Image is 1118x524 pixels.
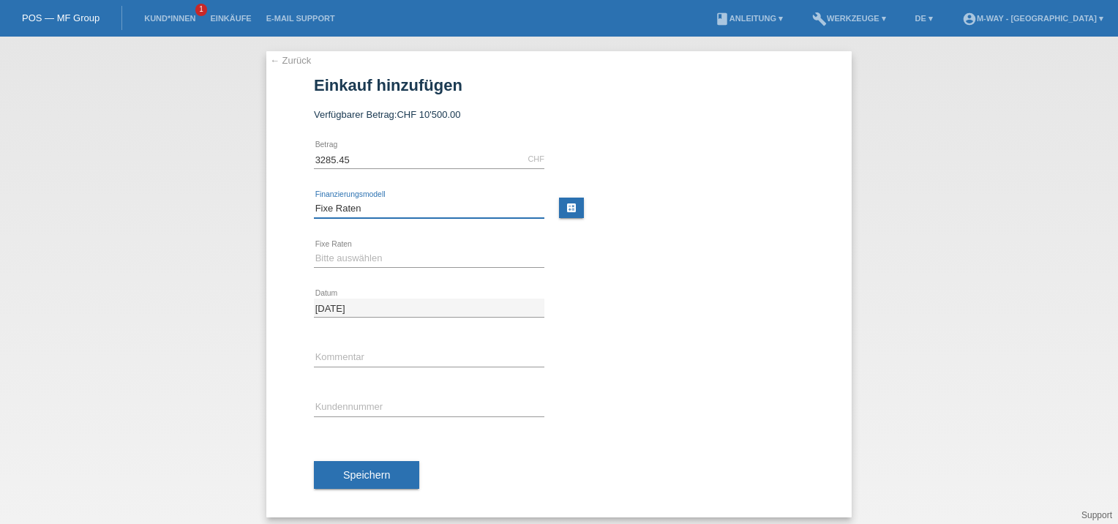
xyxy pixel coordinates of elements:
i: calculate [566,202,577,214]
i: build [812,12,827,26]
button: Speichern [314,461,419,489]
div: Verfügbarer Betrag: [314,109,804,120]
a: Support [1081,510,1112,520]
i: book [715,12,729,26]
a: buildWerkzeuge ▾ [805,14,893,23]
div: CHF [528,154,544,163]
a: POS — MF Group [22,12,100,23]
a: DE ▾ [908,14,940,23]
span: 1 [195,4,207,16]
a: bookAnleitung ▾ [708,14,790,23]
i: account_circle [962,12,977,26]
a: calculate [559,198,584,218]
a: account_circlem-way - [GEOGRAPHIC_DATA] ▾ [955,14,1111,23]
a: E-Mail Support [259,14,342,23]
span: CHF 10'500.00 [397,109,460,120]
a: Einkäufe [203,14,258,23]
h1: Einkauf hinzufügen [314,76,804,94]
span: Speichern [343,469,390,481]
a: Kund*innen [137,14,203,23]
a: ← Zurück [270,55,311,66]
